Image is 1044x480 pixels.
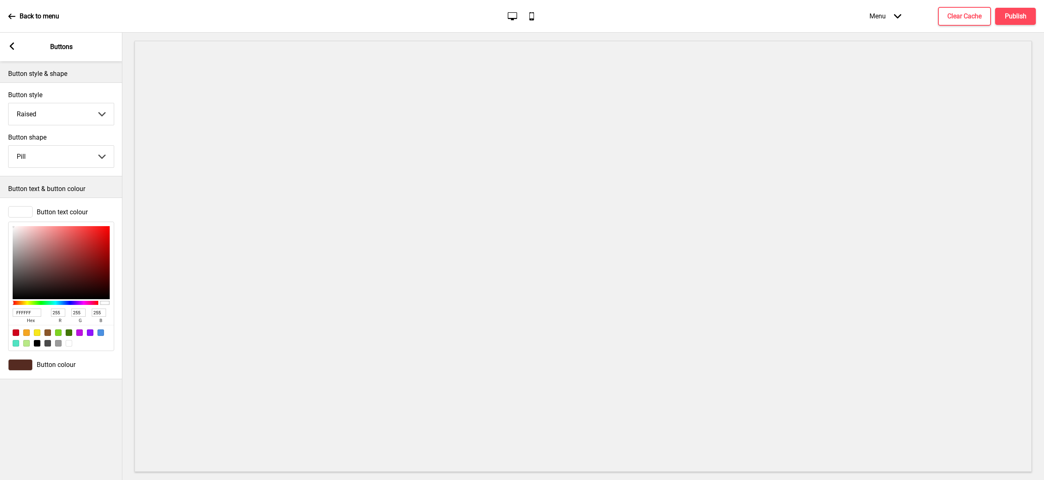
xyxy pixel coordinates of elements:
span: g [71,317,89,325]
span: Button text colour [37,208,88,216]
div: #9B9B9B [55,340,62,347]
div: #B8E986 [23,340,30,347]
div: #4A90E2 [97,329,104,336]
span: b [92,317,110,325]
button: Clear Cache [938,7,991,26]
div: Button text colour [8,206,114,218]
div: #BD10E0 [76,329,83,336]
button: Publish [995,8,1036,25]
label: Button style [8,91,114,99]
p: Button text & button colour [8,184,114,193]
div: #9013FE [87,329,93,336]
span: hex [13,317,49,325]
div: Button colour [8,359,114,371]
div: Menu [861,4,909,28]
div: #417505 [66,329,72,336]
div: #FFFFFF [66,340,72,347]
div: #D0021B [13,329,19,336]
p: Buttons [50,42,73,51]
div: #8B572A [44,329,51,336]
div: #50E3C2 [13,340,19,347]
div: #4A4A4A [44,340,51,347]
label: Button shape [8,133,114,141]
div: #000000 [34,340,40,347]
div: #F8E71C [34,329,40,336]
span: Button colour [37,361,75,369]
div: #F5A623 [23,329,30,336]
a: Back to menu [8,5,59,27]
div: #7ED321 [55,329,62,336]
p: Button style & shape [8,69,114,78]
span: r [51,317,69,325]
h4: Clear Cache [947,12,982,21]
h4: Publish [1005,12,1026,21]
p: Back to menu [20,12,59,21]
